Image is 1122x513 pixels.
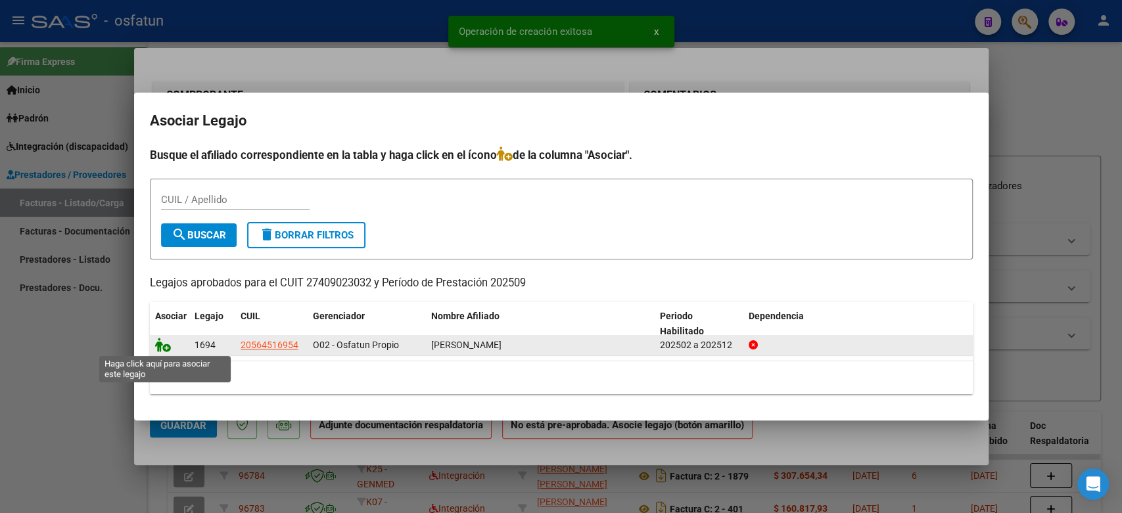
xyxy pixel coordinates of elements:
[259,227,275,242] mat-icon: delete
[259,229,354,241] span: Borrar Filtros
[150,108,973,133] h2: Asociar Legajo
[150,146,973,164] h4: Busque el afiliado correspondiente en la tabla y haga click en el ícono de la columna "Asociar".
[308,302,426,346] datatable-header-cell: Gerenciador
[655,302,743,346] datatable-header-cell: Periodo Habilitado
[150,302,189,346] datatable-header-cell: Asociar
[235,302,308,346] datatable-header-cell: CUIL
[660,338,738,353] div: 202502 a 202512
[426,302,655,346] datatable-header-cell: Nombre Afiliado
[161,223,237,247] button: Buscar
[195,311,223,321] span: Legajo
[241,340,298,350] span: 20564516954
[247,222,365,248] button: Borrar Filtros
[189,302,235,346] datatable-header-cell: Legajo
[150,361,973,394] div: 1 registros
[195,340,216,350] span: 1694
[155,311,187,321] span: Asociar
[749,311,804,321] span: Dependencia
[431,340,502,350] span: CARRIZO EMILIANO
[172,229,226,241] span: Buscar
[743,302,973,346] datatable-header-cell: Dependencia
[172,227,187,242] mat-icon: search
[241,311,260,321] span: CUIL
[1077,468,1109,500] div: Open Intercom Messenger
[313,311,365,321] span: Gerenciador
[431,311,500,321] span: Nombre Afiliado
[660,311,704,336] span: Periodo Habilitado
[150,275,973,292] p: Legajos aprobados para el CUIT 27409023032 y Período de Prestación 202509
[313,340,399,350] span: O02 - Osfatun Propio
